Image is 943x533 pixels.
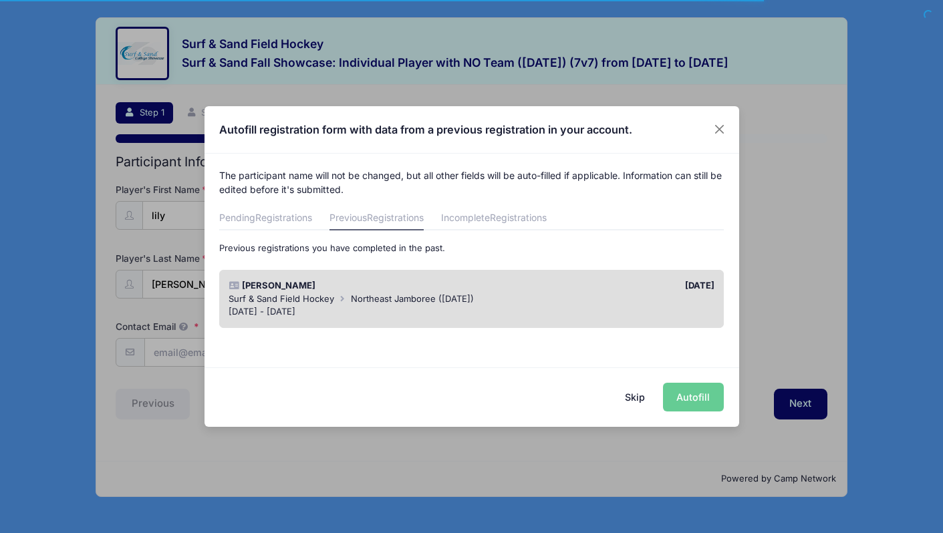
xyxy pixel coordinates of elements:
[219,168,724,196] p: The participant name will not be changed, but all other fields will be auto-filled if applicable....
[351,293,474,304] span: Northeast Jamboree ([DATE])
[441,206,547,230] a: Incomplete
[707,118,731,142] button: Close
[367,212,424,223] span: Registrations
[472,279,721,293] div: [DATE]
[223,279,472,293] div: [PERSON_NAME]
[255,212,312,223] span: Registrations
[219,242,724,255] p: Previous registrations you have completed in the past.
[611,383,658,411] button: Skip
[219,122,632,138] h4: Autofill registration form with data from a previous registration in your account.
[219,206,312,230] a: Pending
[229,305,714,319] div: [DATE] - [DATE]
[329,206,424,230] a: Previous
[490,212,547,223] span: Registrations
[229,293,334,304] span: Surf & Sand Field Hockey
